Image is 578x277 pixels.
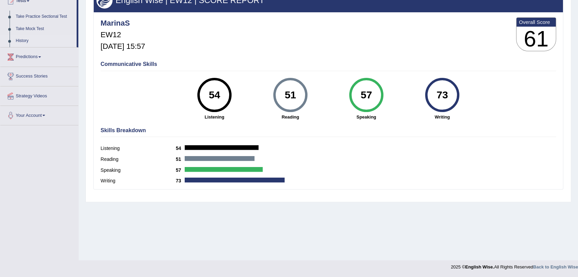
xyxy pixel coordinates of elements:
a: Predictions [0,47,78,65]
a: Take Mock Test [13,23,77,35]
h3: 61 [516,27,556,51]
div: 51 [278,81,303,109]
strong: Speaking [332,114,401,120]
b: 54 [176,146,185,151]
b: 73 [176,178,185,183]
b: Overall Score [519,19,553,25]
b: 51 [176,156,185,162]
strong: Writing [408,114,477,120]
a: Success Stories [0,67,78,84]
div: 73 [430,81,455,109]
h4: Communicative Skills [101,61,556,67]
label: Reading [101,156,176,163]
h4: MarinaS [101,19,145,27]
div: 57 [354,81,379,109]
h5: EW12 [101,31,145,39]
label: Listening [101,145,176,152]
h5: [DATE] 15:57 [101,42,145,51]
b: 57 [176,167,185,173]
a: Your Account [0,106,78,123]
strong: Listening [180,114,249,120]
label: Writing [101,177,176,184]
a: Strategy Videos [0,86,78,103]
a: Back to English Wise [533,264,578,269]
div: 54 [202,81,227,109]
a: History [13,35,77,47]
strong: Reading [256,114,325,120]
a: Take Practice Sectional Test [13,11,77,23]
strong: English Wise. [465,264,494,269]
h4: Skills Breakdown [101,127,556,134]
div: 2025 © All Rights Reserved [451,260,578,270]
label: Speaking [101,167,176,174]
